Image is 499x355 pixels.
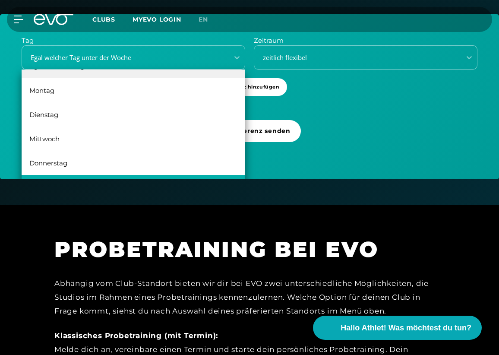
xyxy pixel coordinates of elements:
h1: PROBETRAINING BEI EVO [54,235,443,263]
div: Montag [22,78,245,102]
div: Dienstag [22,102,245,127]
span: + Präferenz hinzufügen [216,83,280,91]
p: Zeitraum [254,36,477,46]
span: Hallo Athlet! Was möchtest du tun? [341,322,471,334]
a: Clubs [92,15,133,23]
button: Hallo Athlet! Was möchtest du tun? [313,316,482,340]
span: en [199,16,208,23]
div: zeitlich flexibel [255,53,455,63]
div: [DATE] [22,175,245,199]
p: Tag [22,36,245,46]
strong: Klassisches Probetraining (mit Termin): [54,331,218,340]
div: Donnerstag [22,151,245,175]
a: MYEVO LOGIN [133,16,181,23]
a: +Präferenz hinzufügen [208,78,291,111]
span: Terminpräferenz senden [205,127,290,136]
span: Clubs [92,16,115,23]
a: Terminpräferenz senden [195,120,304,158]
div: Mittwoch [22,127,245,151]
div: Abhängig vom Club-Standort bieten wir dir bei EVO zwei unterschiedliche Möglichkeiten, die Studio... [54,276,443,318]
div: Egal welcher Tag unter der Woche [23,53,223,63]
a: en [199,15,218,25]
